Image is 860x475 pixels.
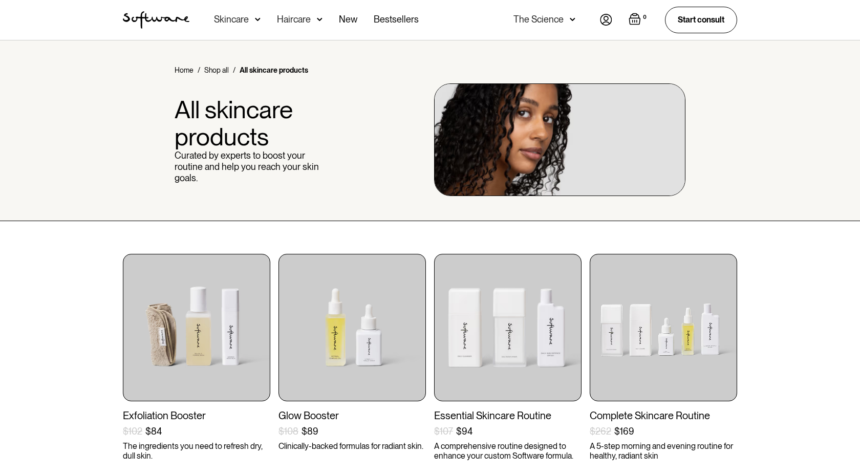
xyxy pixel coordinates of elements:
p: The ingredients you need to refresh dry, dull skin. [123,441,270,461]
a: Open cart [629,13,649,27]
img: arrow down [255,14,261,25]
div: $262 [590,426,611,437]
div: / [198,65,200,75]
div: Glow Booster [278,409,426,422]
div: $108 [278,426,298,437]
div: $102 [123,426,142,437]
div: Skincare [214,14,249,25]
div: Essential Skincare Routine [434,409,582,422]
a: Home [175,65,193,75]
a: Start consult [665,7,737,33]
div: $107 [434,426,453,437]
p: A 5-step morning and evening routine for healthy, radiant skin [590,441,737,461]
div: $169 [614,426,634,437]
p: Clinically-backed formulas for radiant skin. [278,441,426,451]
div: Complete Skincare Routine [590,409,737,422]
div: 0 [641,13,649,22]
div: All skincare products [240,65,308,75]
div: Haircare [277,14,311,25]
p: A comprehensive routine designed to enhance your custom Software formula. [434,441,582,461]
div: $84 [145,426,162,437]
img: arrow down [317,14,322,25]
div: / [233,65,235,75]
div: $94 [456,426,472,437]
div: Exfoliation Booster [123,409,270,422]
p: Curated by experts to boost your routine and help you reach your skin goals. [175,150,322,183]
div: $89 [302,426,318,437]
a: home [123,11,189,29]
img: Software Logo [123,11,189,29]
a: Shop all [204,65,229,75]
img: arrow down [570,14,575,25]
div: The Science [513,14,564,25]
h1: All skincare products [175,96,322,150]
